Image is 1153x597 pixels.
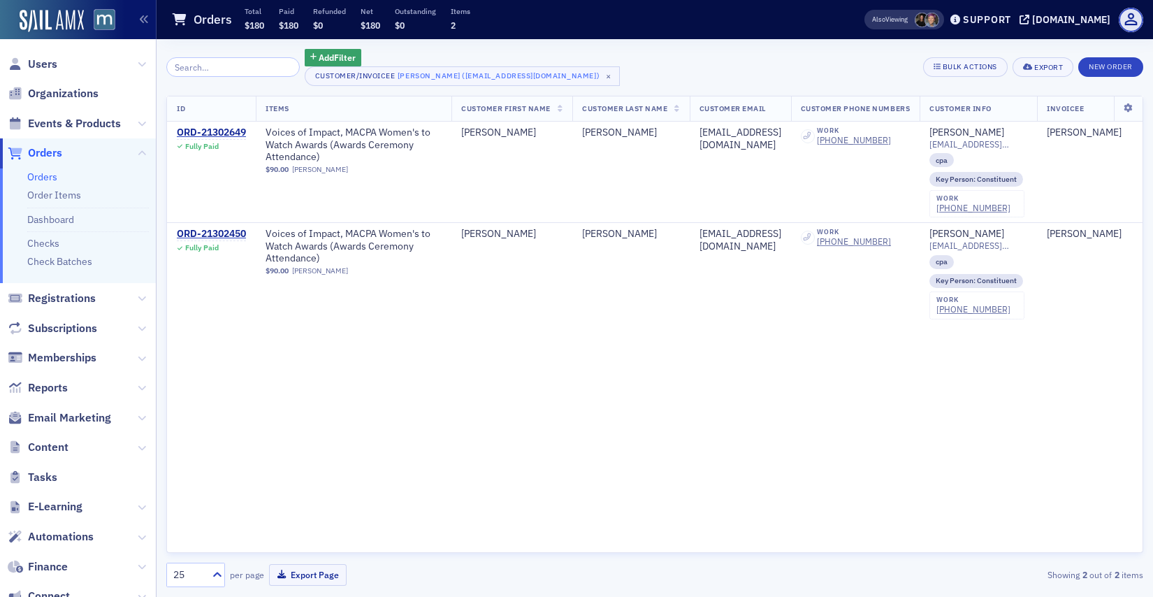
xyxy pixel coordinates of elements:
[461,103,551,113] span: Customer First Name
[305,66,621,86] button: Customer/Invoicee[PERSON_NAME] ([EMAIL_ADDRESS][DOMAIN_NAME])×
[827,568,1143,581] div: Showing out of items
[8,410,111,426] a: Email Marketing
[602,70,615,82] span: ×
[801,103,911,113] span: Customer Phone Numbers
[269,564,347,586] button: Export Page
[451,6,470,16] p: Items
[28,499,82,515] span: E-Learning
[699,228,781,252] div: [EMAIL_ADDRESS][DOMAIN_NAME]
[8,145,62,161] a: Orders
[313,20,323,31] span: $0
[292,266,348,275] a: [PERSON_NAME]
[817,236,891,247] a: [PHONE_NUMBER]
[8,470,57,485] a: Tasks
[20,10,84,32] img: SailAMX
[929,127,1004,139] a: [PERSON_NAME]
[1080,568,1089,581] strong: 2
[582,127,680,139] div: [PERSON_NAME]
[305,49,362,66] button: AddFilter
[361,20,380,31] span: $180
[699,127,781,151] div: [EMAIL_ADDRESS][DOMAIN_NAME]
[166,57,300,77] input: Search…
[8,559,68,575] a: Finance
[8,440,68,455] a: Content
[1034,64,1063,71] div: Export
[8,116,121,131] a: Events & Products
[929,228,1004,240] a: [PERSON_NAME]
[1119,8,1143,32] span: Profile
[582,228,680,240] div: [PERSON_NAME]
[8,321,97,336] a: Subscriptions
[936,203,1010,213] a: [PHONE_NUMBER]
[699,103,766,113] span: Customer Email
[27,213,74,226] a: Dashboard
[936,304,1010,315] a: [PHONE_NUMBER]
[313,6,346,16] p: Refunded
[872,15,885,24] div: Also
[817,135,891,145] a: [PHONE_NUMBER]
[8,350,96,366] a: Memberships
[27,237,59,250] a: Checks
[28,321,97,336] span: Subscriptions
[1047,103,1084,113] span: Invoicee
[266,228,442,265] a: Voices of Impact, MACPA Women's to Watch Awards (Awards Ceremony Attendance)
[929,255,954,269] div: cpa
[27,255,92,268] a: Check Batches
[1047,127,1122,139] a: [PERSON_NAME]
[28,57,57,72] span: Users
[1032,13,1110,26] div: [DOMAIN_NAME]
[28,86,99,101] span: Organizations
[28,350,96,366] span: Memberships
[936,296,1010,304] div: work
[872,15,908,24] span: Viewing
[395,20,405,31] span: $0
[1047,228,1135,240] span: Anita Sheckells
[279,20,298,31] span: $180
[929,274,1023,288] div: Key Person: Constituent
[817,228,891,236] div: work
[451,20,456,31] span: 2
[266,165,289,174] span: $90.00
[398,69,600,82] div: [PERSON_NAME] ([EMAIL_ADDRESS][DOMAIN_NAME])
[266,127,442,164] span: Voices of Impact, MACPA Women's to Watch Awards (Awards Ceremony Attendance)
[292,165,348,174] a: [PERSON_NAME]
[94,9,115,31] img: SailAMX
[924,13,939,27] span: Meghan Will
[8,57,57,72] a: Users
[1078,57,1143,77] button: New Order
[8,291,96,306] a: Registrations
[1047,228,1122,240] div: [PERSON_NAME]
[266,266,289,275] span: $90.00
[28,529,94,545] span: Automations
[177,127,246,139] a: ORD-21302649
[915,13,929,27] span: Lauren McDonough
[28,291,96,306] span: Registrations
[395,6,436,16] p: Outstanding
[266,103,289,113] span: Items
[84,9,115,33] a: View Homepage
[28,145,62,161] span: Orders
[461,228,563,240] div: [PERSON_NAME]
[245,6,264,16] p: Total
[582,103,667,113] span: Customer Last Name
[185,243,219,252] div: Fully Paid
[177,228,246,240] a: ORD-21302450
[936,194,1010,203] div: work
[1112,568,1122,581] strong: 2
[817,127,891,135] div: work
[245,20,264,31] span: $180
[319,51,356,64] span: Add Filter
[8,499,82,515] a: E-Learning
[929,240,1027,251] span: [EMAIL_ADDRESS][DOMAIN_NAME]
[279,6,298,16] p: Paid
[28,440,68,455] span: Content
[1013,57,1073,77] button: Export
